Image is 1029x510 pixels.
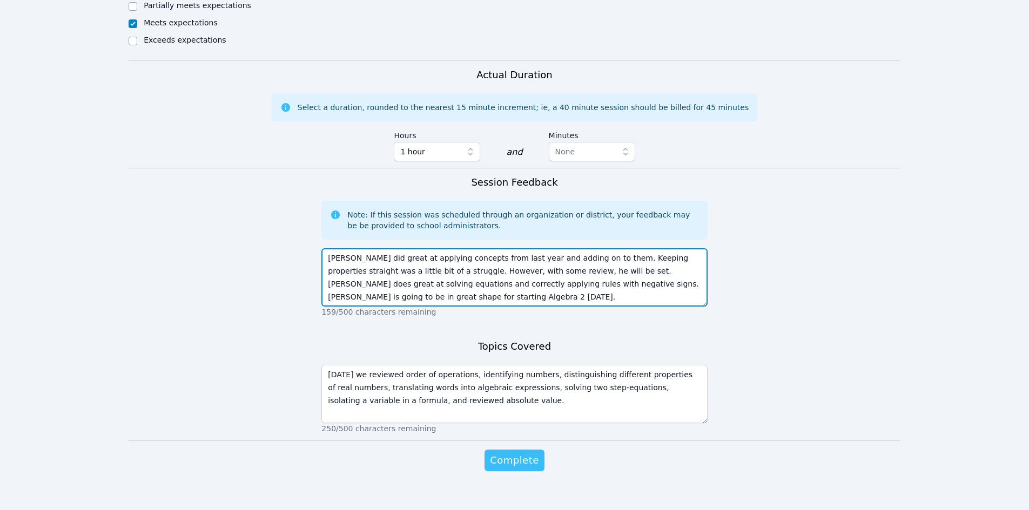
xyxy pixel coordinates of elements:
button: Complete [485,450,544,471]
textarea: [DATE] we reviewed order of operations, identifying numbers, distinguishing different properties ... [321,365,707,423]
h3: Actual Duration [476,67,552,83]
textarea: [PERSON_NAME] did great at applying concepts from last year and adding on to them. Keeping proper... [321,248,707,307]
div: and [506,146,522,159]
h3: Session Feedback [471,175,557,190]
div: Select a duration, rounded to the nearest 15 minute increment; ie, a 40 minute session should be ... [298,102,749,113]
span: Complete [490,453,539,468]
span: None [555,147,575,156]
p: 159/500 characters remaining [321,307,707,317]
label: Hours [394,126,480,142]
p: 250/500 characters remaining [321,423,707,434]
label: Exceeds expectations [144,36,226,44]
label: Meets expectations [144,18,218,27]
button: None [549,142,635,161]
label: Partially meets expectations [144,1,251,10]
button: 1 hour [394,142,480,161]
h3: Topics Covered [478,339,551,354]
div: Note: If this session was scheduled through an organization or district, your feedback may be be ... [347,209,698,231]
span: 1 hour [400,145,425,158]
label: Minutes [549,126,635,142]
